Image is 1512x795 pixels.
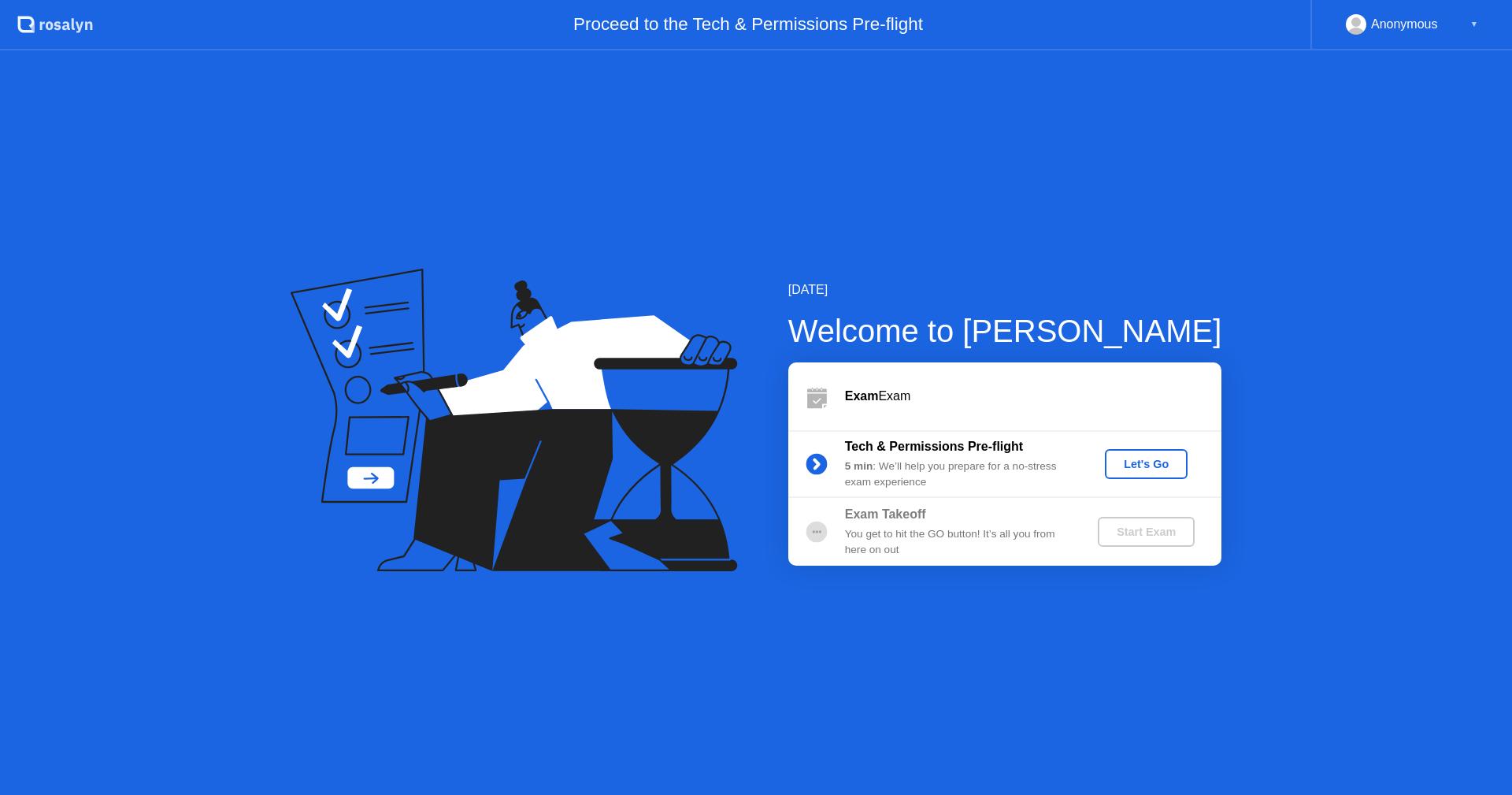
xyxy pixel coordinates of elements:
div: : We’ll help you prepare for a no-stress exam experience [845,459,1072,491]
div: [DATE] [788,280,1222,299]
b: Exam [845,389,879,403]
div: You get to hit the GO button! It’s all you from here on out [845,526,1072,559]
div: Start Exam [1104,526,1188,538]
div: Let's Go [1111,458,1181,470]
button: Let's Go [1105,449,1188,479]
button: Start Exam [1098,517,1195,547]
div: Exam [845,387,1221,406]
div: Welcome to [PERSON_NAME] [788,307,1222,355]
div: Anonymous [1371,14,1438,35]
div: ▼ [1470,14,1478,35]
b: Exam Takeoff [845,507,926,521]
b: 5 min [845,460,873,472]
b: Tech & Permissions Pre-flight [845,440,1023,453]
